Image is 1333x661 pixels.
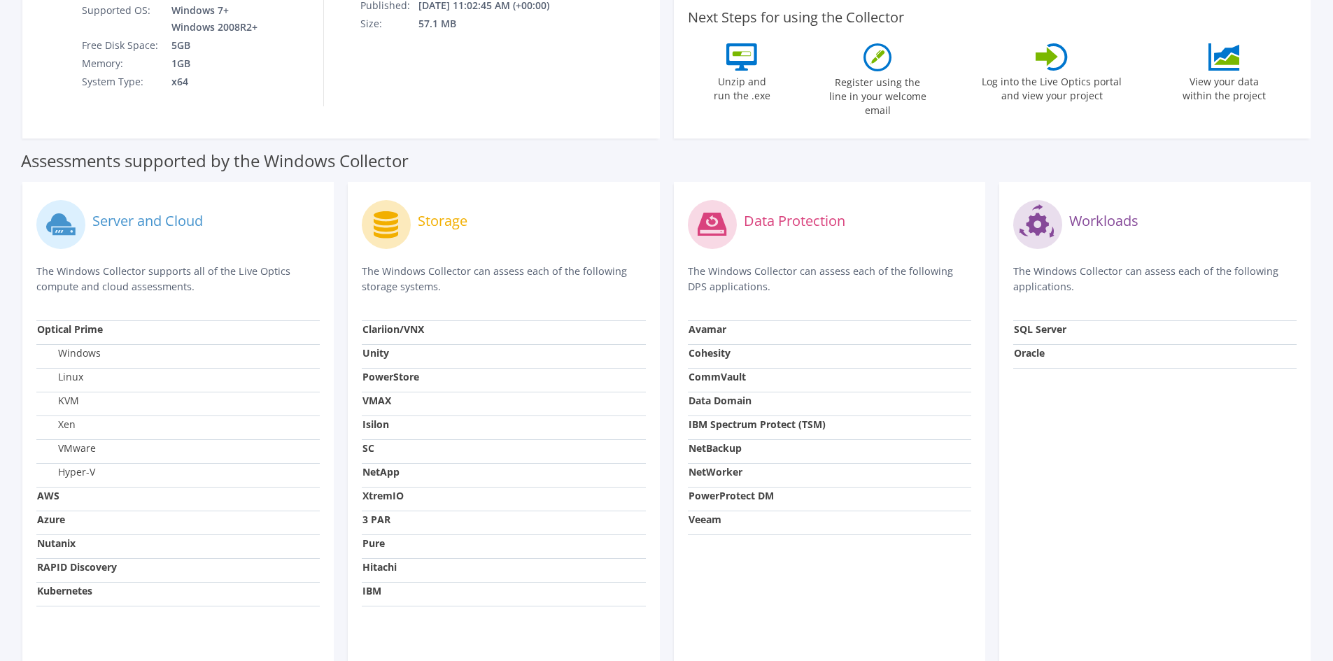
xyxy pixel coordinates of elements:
strong: Cohesity [689,346,731,360]
label: Assessments supported by the Windows Collector [21,154,409,168]
td: Windows 7+ Windows 2008R2+ [161,1,260,36]
strong: Nutanix [37,536,76,550]
strong: IBM [362,584,381,597]
strong: NetWorker [689,465,742,478]
strong: Data Domain [689,394,752,407]
strong: XtremIO [362,489,404,502]
p: The Windows Collector can assess each of the following storage systems. [362,264,645,294]
label: KVM [37,394,79,408]
strong: Hitachi [362,560,397,574]
strong: SC [362,441,374,455]
td: Supported OS: [81,1,161,36]
label: Windows [37,346,101,360]
label: Register using the line in your welcome email [825,71,930,118]
strong: Avamar [689,322,726,336]
strong: NetApp [362,465,400,478]
label: Storage [418,214,467,228]
label: Xen [37,418,76,432]
strong: AWS [37,489,59,502]
strong: NetBackup [689,441,742,455]
strong: Pure [362,536,385,550]
label: Hyper-V [37,465,95,479]
strong: VMAX [362,394,391,407]
td: System Type: [81,73,161,91]
strong: Veeam [689,513,721,526]
label: Workloads [1069,214,1138,228]
p: The Windows Collector supports all of the Live Optics compute and cloud assessments. [36,264,320,294]
strong: PowerProtect DM [689,489,774,502]
strong: PowerStore [362,370,419,383]
td: 5GB [161,36,260,55]
td: Free Disk Space: [81,36,161,55]
label: Server and Cloud [92,214,203,228]
p: The Windows Collector can assess each of the following applications. [1013,264,1297,294]
strong: CommVault [689,370,746,383]
strong: Azure [37,513,65,526]
strong: RAPID Discovery [37,560,117,574]
strong: Kubernetes [37,584,92,597]
p: The Windows Collector can assess each of the following DPS applications. [688,264,971,294]
strong: IBM Spectrum Protect (TSM) [689,418,826,431]
td: Size: [360,15,418,33]
strong: SQL Server [1014,322,1066,336]
label: View your data within the project [1173,71,1274,103]
label: Unzip and run the .exe [710,71,774,103]
label: Linux [37,370,83,384]
label: Next Steps for using the Collector [688,9,904,26]
strong: 3 PAR [362,513,390,526]
strong: Oracle [1014,346,1045,360]
label: VMware [37,441,96,455]
strong: Isilon [362,418,389,431]
td: 57.1 MB [418,15,568,33]
td: 1GB [161,55,260,73]
label: Data Protection [744,214,845,228]
td: Memory: [81,55,161,73]
label: Log into the Live Optics portal and view your project [981,71,1122,103]
td: x64 [161,73,260,91]
strong: Clariion/VNX [362,322,424,336]
strong: Unity [362,346,389,360]
strong: Optical Prime [37,322,103,336]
